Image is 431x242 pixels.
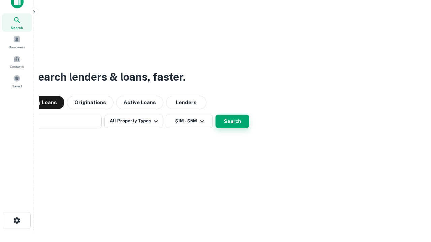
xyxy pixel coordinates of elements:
[31,69,186,85] h3: Search lenders & loans, faster.
[166,115,213,128] button: $1M - $5M
[11,25,23,30] span: Search
[10,64,24,69] span: Contacts
[9,44,25,50] span: Borrowers
[104,115,163,128] button: All Property Types
[2,33,32,51] a: Borrowers
[12,83,22,89] span: Saved
[116,96,163,109] button: Active Loans
[215,115,249,128] button: Search
[2,72,32,90] a: Saved
[397,188,431,220] iframe: Chat Widget
[2,13,32,32] a: Search
[2,52,32,71] a: Contacts
[67,96,113,109] button: Originations
[166,96,206,109] button: Lenders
